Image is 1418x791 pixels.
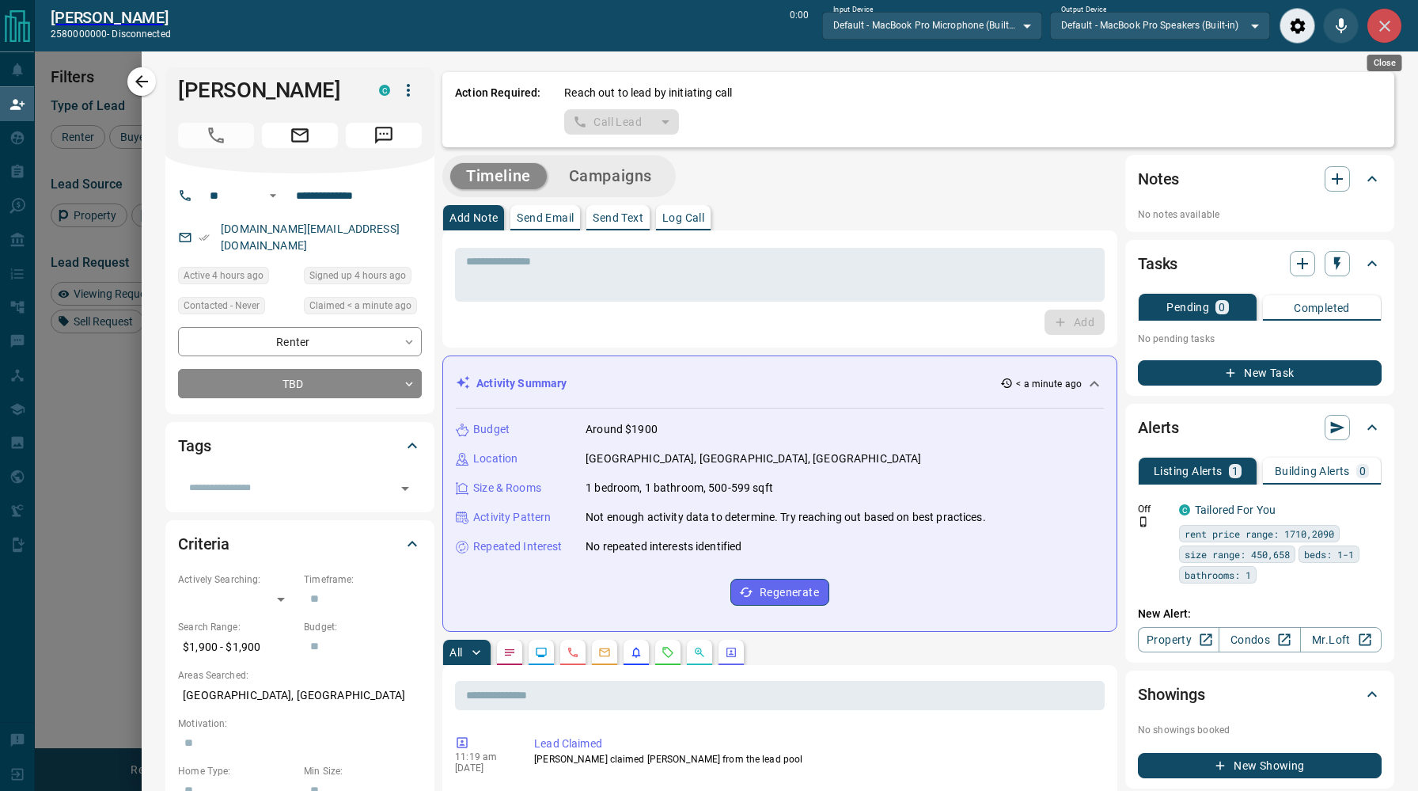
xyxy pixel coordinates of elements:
[662,646,674,659] svg: Requests
[1300,627,1382,652] a: Mr.Loft
[564,85,732,101] p: Reach out to lead by initiating call
[534,752,1098,766] p: [PERSON_NAME] claimed [PERSON_NAME] from the lead pool
[304,620,422,634] p: Budget:
[790,8,809,44] p: 0:00
[178,267,296,289] div: Fri Sep 12 2025
[1359,466,1366,477] p: 0
[1138,502,1170,516] p: Off
[593,212,643,223] p: Send Text
[178,620,296,634] p: Search Range:
[503,646,516,659] svg: Notes
[309,298,411,314] span: Claimed < a minute ago
[586,451,921,467] p: [GEOGRAPHIC_DATA], [GEOGRAPHIC_DATA], [GEOGRAPHIC_DATA]
[178,433,210,458] h2: Tags
[1138,327,1382,351] p: No pending tasks
[1138,723,1382,737] p: No showings booked
[178,123,254,148] span: Call
[1138,627,1219,652] a: Property
[1294,302,1350,314] p: Completed
[473,509,551,526] p: Activity Pattern
[1138,415,1179,440] h2: Alerts
[535,646,548,659] svg: Lead Browsing Activity
[262,123,338,148] span: Email
[455,85,540,135] p: Action Required:
[1219,627,1300,652] a: Condos
[184,298,260,314] span: Contacted - Never
[833,5,874,15] label: Input Device
[1138,245,1382,283] div: Tasks
[1138,675,1382,713] div: Showings
[1232,466,1238,477] p: 1
[1050,12,1270,39] div: Default - MacBook Pro Speakers (Built-in)
[1219,302,1225,313] p: 0
[1195,504,1276,516] a: Tailored For You
[564,109,679,135] div: split button
[178,531,229,557] h2: Criteria
[264,186,282,205] button: Open
[1280,8,1315,44] div: Audio Settings
[449,647,462,658] p: All
[473,421,510,438] p: Budget
[178,427,422,465] div: Tags
[178,327,422,356] div: Renter
[1185,567,1251,583] span: bathrooms: 1
[304,572,422,587] p: Timeframe:
[455,762,510,774] p: [DATE]
[304,297,422,319] div: Fri Sep 12 2025
[178,369,422,398] div: TBD
[630,646,643,659] svg: Listing Alerts
[379,85,390,96] div: condos.ca
[473,480,541,496] p: Size & Rooms
[476,375,567,392] p: Activity Summary
[1138,360,1382,386] button: New Task
[1061,5,1106,15] label: Output Device
[178,683,422,709] p: [GEOGRAPHIC_DATA], [GEOGRAPHIC_DATA]
[178,668,422,683] p: Areas Searched:
[725,646,737,659] svg: Agent Actions
[1016,377,1082,391] p: < a minute ago
[178,634,296,660] p: $1,900 - $1,900
[586,421,658,438] p: Around $1900
[1323,8,1359,44] div: Mute
[1138,251,1177,276] h2: Tasks
[1138,160,1382,198] div: Notes
[304,267,422,289] div: Fri Sep 12 2025
[1138,606,1382,622] p: New Alert:
[394,477,416,500] button: Open
[455,751,510,762] p: 11:19 am
[112,29,170,40] span: disconnected
[1185,526,1334,542] span: rent price range: 1710,2090
[662,212,704,223] p: Log Call
[473,538,562,555] p: Repeated Interest
[1179,504,1190,515] div: condos.ca
[199,232,210,243] svg: Email Verified
[1138,409,1382,447] div: Alerts
[178,572,296,587] p: Actively Searching:
[598,646,611,659] svg: Emails
[1138,207,1382,222] p: No notes available
[693,646,706,659] svg: Opportunities
[1275,466,1350,477] p: Building Alerts
[1138,682,1205,707] h2: Showings
[1185,546,1290,562] span: size range: 450,658
[1154,466,1223,477] p: Listing Alerts
[822,12,1042,39] div: Default - MacBook Pro Microphone (Built-in)
[1138,753,1382,778] button: New Showing
[534,736,1098,752] p: Lead Claimed
[1367,55,1402,71] div: Close
[517,212,574,223] p: Send Email
[51,8,171,27] h2: [PERSON_NAME]
[184,268,264,283] span: Active 4 hours ago
[1166,302,1209,313] p: Pending
[1367,8,1402,44] div: Close
[1138,166,1179,192] h2: Notes
[51,27,171,41] p: 2580000000 -
[586,480,773,496] p: 1 bedroom, 1 bathroom, 500-599 sqft
[553,163,668,189] button: Campaigns
[178,525,422,563] div: Criteria
[178,717,422,731] p: Motivation:
[456,369,1104,398] div: Activity Summary< a minute ago
[309,268,406,283] span: Signed up 4 hours ago
[567,646,579,659] svg: Calls
[221,222,400,252] a: [DOMAIN_NAME][EMAIL_ADDRESS][DOMAIN_NAME]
